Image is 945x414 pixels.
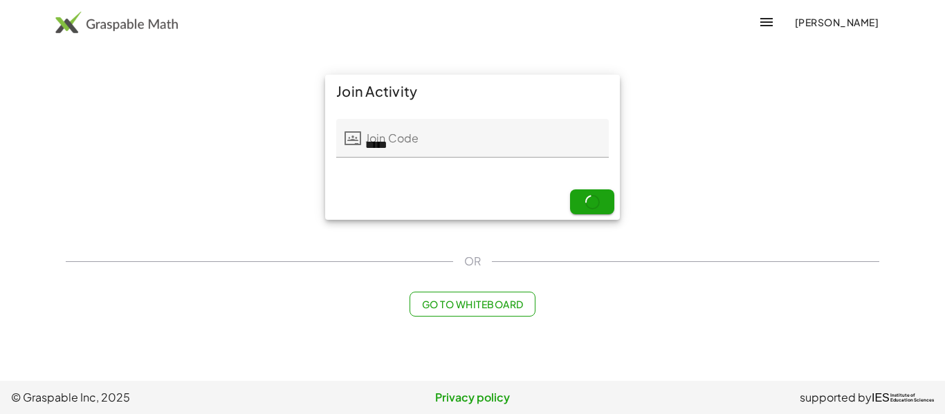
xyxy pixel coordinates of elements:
[890,393,934,403] span: Institute of Education Sciences
[872,391,890,404] span: IES
[872,389,934,406] a: IESInstitute ofEducation Sciences
[421,298,523,310] span: Go to Whiteboard
[11,389,319,406] span: © Graspable Inc, 2025
[794,16,879,28] span: [PERSON_NAME]
[783,10,890,35] button: [PERSON_NAME]
[464,253,481,270] span: OR
[800,389,872,406] span: supported by
[319,389,627,406] a: Privacy policy
[410,292,535,317] button: Go to Whiteboard
[325,75,620,108] div: Join Activity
